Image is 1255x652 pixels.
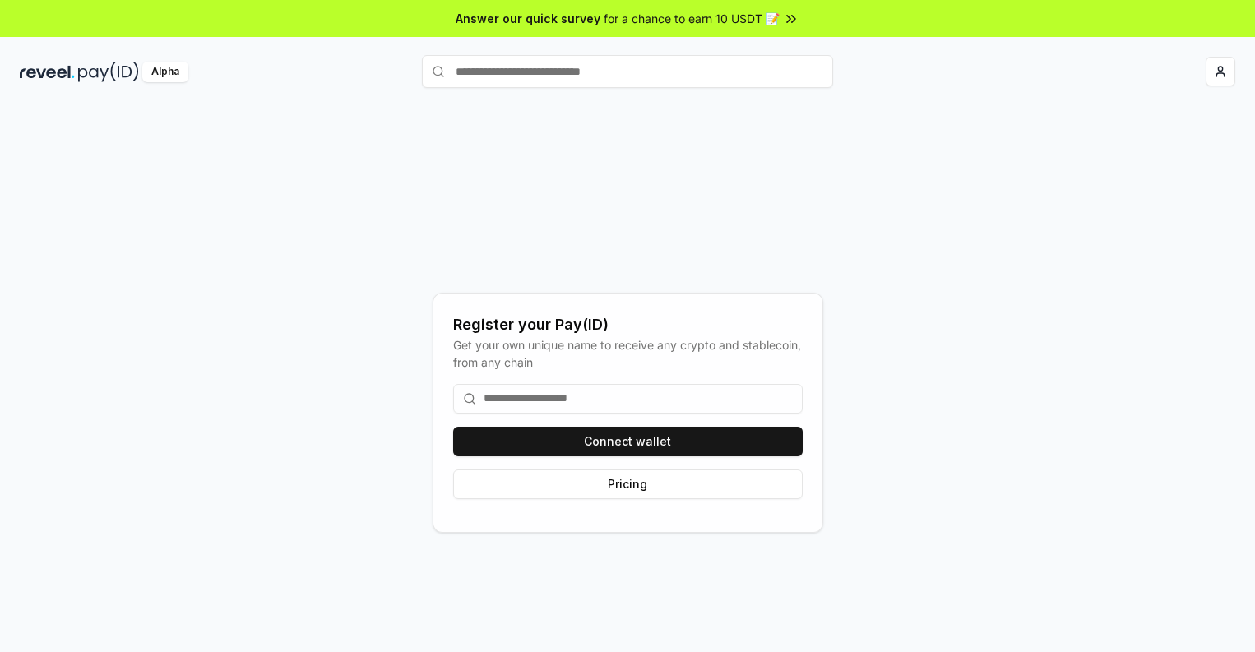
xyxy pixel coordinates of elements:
div: Register your Pay(ID) [453,313,803,336]
span: for a chance to earn 10 USDT 📝 [604,10,780,27]
button: Connect wallet [453,427,803,456]
div: Get your own unique name to receive any crypto and stablecoin, from any chain [453,336,803,371]
img: reveel_dark [20,62,75,82]
button: Pricing [453,469,803,499]
div: Alpha [142,62,188,82]
span: Answer our quick survey [456,10,600,27]
img: pay_id [78,62,139,82]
